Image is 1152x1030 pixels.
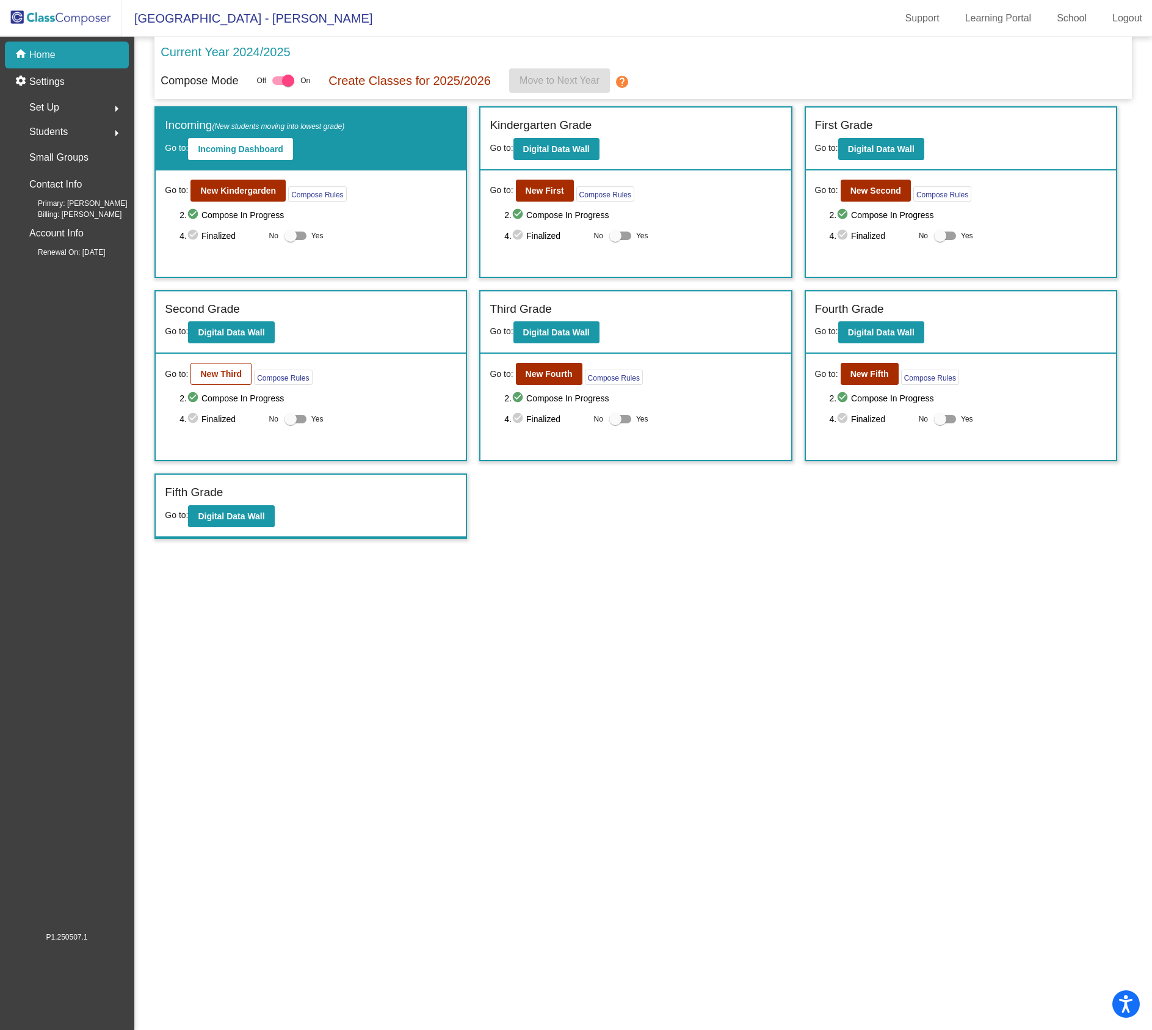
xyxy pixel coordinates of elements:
[179,391,457,406] span: 2. Compose In Progress
[198,144,283,154] b: Incoming Dashboard
[198,327,264,337] b: Digital Data Wall
[526,186,564,195] b: New First
[509,68,610,93] button: Move to Next Year
[901,370,959,385] button: Compose Rules
[18,209,121,220] span: Billing: [PERSON_NAME]
[850,369,889,379] b: New Fifth
[300,75,310,86] span: On
[269,230,278,241] span: No
[838,138,924,160] button: Digital Data Wall
[850,186,901,195] b: New Second
[187,208,201,222] mat-icon: check_circle
[165,326,188,336] span: Go to:
[829,391,1106,406] span: 2. Compose In Progress
[188,505,274,527] button: Digital Data Wall
[212,122,344,131] span: (New students moving into lowest grade)
[815,117,873,134] label: First Grade
[913,186,971,202] button: Compose Rules
[198,511,264,521] b: Digital Data Wall
[254,370,312,385] button: Compose Rules
[841,180,911,202] button: New Second
[165,184,188,197] span: Go to:
[29,149,89,166] p: Small Groups
[848,144,915,154] b: Digital Data Wall
[188,321,274,343] button: Digital Data Wall
[187,412,201,426] mat-icon: check_circle
[961,412,973,426] span: Yes
[513,138,600,160] button: Digital Data Wall
[165,368,188,381] span: Go to:
[109,101,124,116] mat-icon: arrow_right
[490,326,513,336] span: Go to:
[512,228,526,243] mat-icon: check_circle
[896,9,949,28] a: Support
[311,412,324,426] span: Yes
[29,176,82,193] p: Contact Info
[848,327,915,337] b: Digital Data Wall
[523,144,590,154] b: Digital Data Wall
[165,510,188,520] span: Go to:
[490,368,513,381] span: Go to:
[836,412,851,426] mat-icon: check_circle
[15,48,29,62] mat-icon: home
[490,301,551,318] label: Third Grade
[190,180,286,202] button: New Kindergarden
[841,363,899,385] button: New Fifth
[815,143,838,153] span: Go to:
[520,75,600,86] span: Move to Next Year
[615,75,629,89] mat-icon: help
[165,484,223,502] label: Fifth Grade
[815,368,838,381] span: Go to:
[829,208,1106,222] span: 2. Compose In Progress
[815,184,838,197] span: Go to:
[200,186,276,195] b: New Kindergarden
[29,123,68,141] span: Students
[187,391,201,406] mat-icon: check_circle
[523,327,590,337] b: Digital Data Wall
[18,198,128,209] span: Primary: [PERSON_NAME]
[165,117,344,134] label: Incoming
[516,180,574,202] button: New First
[815,326,838,336] span: Go to:
[636,412,648,426] span: Yes
[165,301,240,318] label: Second Grade
[490,184,513,197] span: Go to:
[179,412,263,426] span: 4. Finalized
[311,228,324,243] span: Yes
[269,414,278,425] span: No
[594,230,603,241] span: No
[838,321,924,343] button: Digital Data Wall
[187,228,201,243] mat-icon: check_circle
[504,412,587,426] span: 4. Finalized
[200,369,242,379] b: New Third
[585,370,643,385] button: Compose Rules
[256,75,266,86] span: Off
[919,414,928,425] span: No
[190,363,252,385] button: New Third
[15,75,29,89] mat-icon: settings
[961,228,973,243] span: Yes
[815,301,884,318] label: Fourth Grade
[288,186,346,202] button: Compose Rules
[122,9,372,28] span: [GEOGRAPHIC_DATA] - [PERSON_NAME]
[516,363,582,385] button: New Fourth
[29,48,56,62] p: Home
[109,126,124,141] mat-icon: arrow_right
[29,99,59,116] span: Set Up
[829,228,912,243] span: 4. Finalized
[179,228,263,243] span: 4. Finalized
[512,208,526,222] mat-icon: check_circle
[512,412,526,426] mat-icon: check_circle
[18,247,105,258] span: Renewal On: [DATE]
[188,138,292,160] button: Incoming Dashboard
[328,71,491,90] p: Create Classes for 2025/2026
[179,208,457,222] span: 2. Compose In Progress
[504,391,781,406] span: 2. Compose In Progress
[165,143,188,153] span: Go to:
[504,208,781,222] span: 2. Compose In Progress
[829,412,912,426] span: 4. Finalized
[594,414,603,425] span: No
[29,75,65,89] p: Settings
[29,225,84,242] p: Account Info
[576,186,634,202] button: Compose Rules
